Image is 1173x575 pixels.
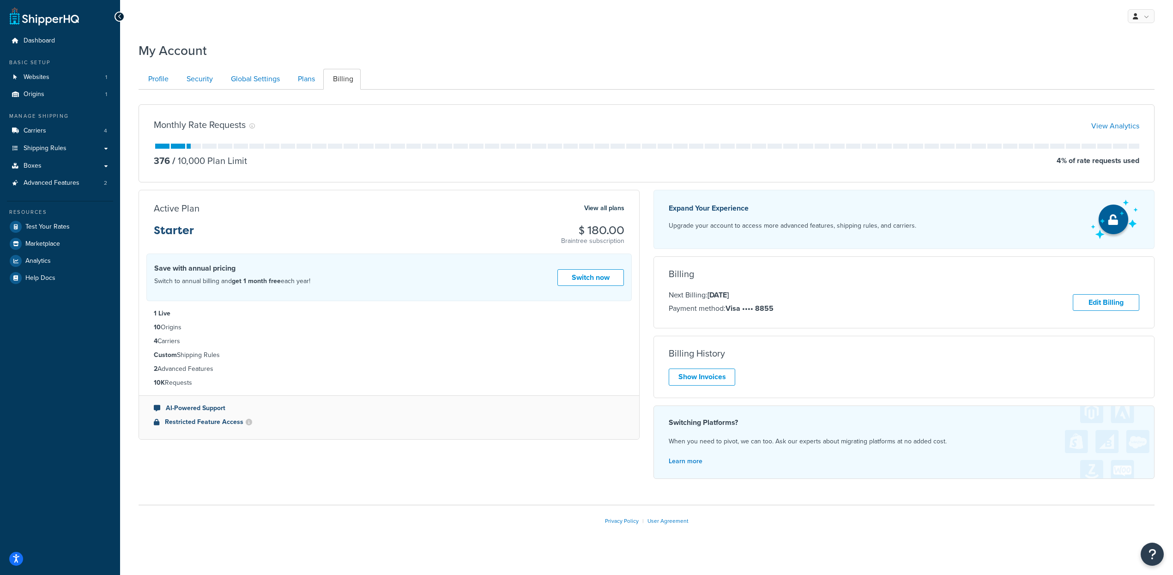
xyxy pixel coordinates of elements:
[726,303,774,314] strong: Visa •••• 8855
[154,120,246,130] h3: Monthly Rate Requests
[24,162,42,170] span: Boxes
[25,223,70,231] span: Test Your Rates
[7,32,113,49] a: Dashboard
[557,269,624,286] a: Switch now
[25,257,51,265] span: Analytics
[139,42,207,60] h1: My Account
[7,69,113,86] a: Websites 1
[7,218,113,235] a: Test Your Rates
[105,91,107,98] span: 1
[154,263,310,274] h4: Save with annual pricing
[7,59,113,67] div: Basic Setup
[642,517,644,525] span: |
[7,236,113,252] a: Marketplace
[669,219,916,232] p: Upgrade your account to access more advanced features, shipping rules, and carriers.
[154,417,624,427] li: Restricted Feature Access
[7,86,113,103] a: Origins 1
[669,303,774,315] p: Payment method:
[669,369,735,386] a: Show Invoices
[154,364,624,374] li: Advanced Features
[154,224,194,244] h3: Starter
[561,224,624,236] h3: $ 180.00
[154,336,157,346] strong: 4
[104,127,107,135] span: 4
[104,179,107,187] span: 2
[24,127,46,135] span: Carriers
[154,350,624,360] li: Shipping Rules
[288,69,322,90] a: Plans
[669,417,1139,428] h4: Switching Platforms?
[7,122,113,139] li: Carriers
[154,378,165,387] strong: 10K
[154,154,170,167] p: 376
[7,157,113,175] a: Boxes
[669,348,725,358] h3: Billing History
[154,378,624,388] li: Requests
[170,154,247,167] p: 10,000 Plan Limit
[154,203,200,213] h3: Active Plan
[669,289,774,301] p: Next Billing:
[105,73,107,81] span: 1
[154,322,161,332] strong: 10
[154,336,624,346] li: Carriers
[7,270,113,286] a: Help Docs
[7,69,113,86] li: Websites
[154,309,170,318] strong: 1 Live
[561,236,624,246] p: Braintree subscription
[25,240,60,248] span: Marketplace
[707,290,729,300] strong: [DATE]
[24,179,79,187] span: Advanced Features
[669,456,702,466] a: Learn more
[24,37,55,45] span: Dashboard
[154,364,157,374] strong: 2
[647,517,689,525] a: User Agreement
[221,69,287,90] a: Global Settings
[605,517,639,525] a: Privacy Policy
[154,350,177,360] strong: Custom
[653,190,1155,249] a: Expand Your Experience Upgrade your account to access more advanced features, shipping rules, and...
[669,202,916,215] p: Expand Your Experience
[139,69,176,90] a: Profile
[7,112,113,120] div: Manage Shipping
[154,403,624,413] li: AI-Powered Support
[323,69,361,90] a: Billing
[24,145,67,152] span: Shipping Rules
[154,322,624,333] li: Origins
[154,275,310,287] p: Switch to annual billing and each year!
[10,7,79,25] a: ShipperHQ Home
[1057,154,1139,167] p: 4 % of rate requests used
[669,269,694,279] h3: Billing
[1141,543,1164,566] button: Open Resource Center
[7,175,113,192] li: Advanced Features
[25,274,55,282] span: Help Docs
[232,276,281,286] strong: get 1 month free
[7,86,113,103] li: Origins
[584,202,624,214] a: View all plans
[7,253,113,269] a: Analytics
[7,175,113,192] a: Advanced Features 2
[1091,121,1139,131] a: View Analytics
[24,73,49,81] span: Websites
[172,154,175,168] span: /
[1073,294,1139,311] a: Edit Billing
[177,69,220,90] a: Security
[24,91,44,98] span: Origins
[669,436,1139,448] p: When you need to pivot, we can too. Ask our experts about migrating platforms at no added cost.
[7,140,113,157] a: Shipping Rules
[7,122,113,139] a: Carriers 4
[7,208,113,216] div: Resources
